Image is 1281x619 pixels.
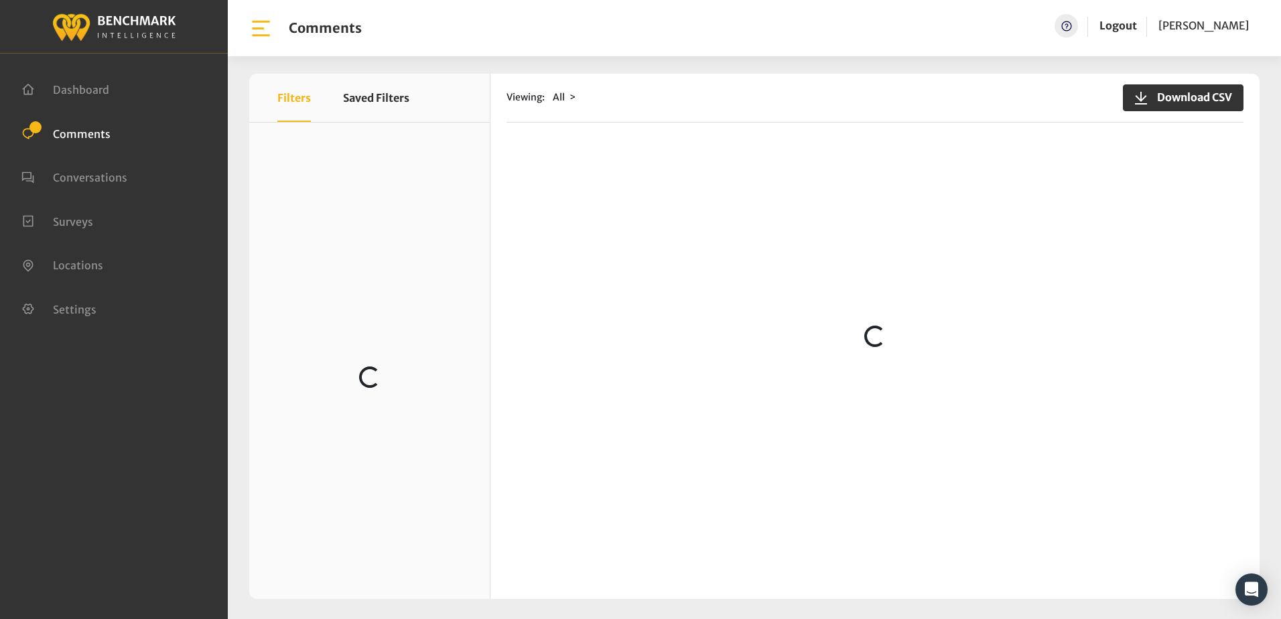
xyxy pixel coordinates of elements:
a: Conversations [21,169,127,183]
button: Download CSV [1123,84,1243,111]
span: Locations [53,259,103,272]
a: Logout [1099,19,1137,32]
div: Open Intercom Messenger [1235,573,1268,606]
h1: Comments [289,20,362,36]
span: Download CSV [1149,89,1232,105]
a: Settings [21,301,96,315]
a: Logout [1099,14,1137,38]
span: Comments [53,127,111,140]
span: Viewing: [507,90,545,105]
button: Saved Filters [343,74,409,122]
button: Filters [277,74,311,122]
img: bar [249,17,273,40]
span: Dashboard [53,83,109,96]
a: Dashboard [21,82,109,95]
span: Settings [53,302,96,316]
span: [PERSON_NAME] [1158,19,1249,32]
a: Surveys [21,214,93,227]
a: Comments [21,126,111,139]
span: Conversations [53,171,127,184]
span: All [553,91,565,103]
img: benchmark [52,10,176,43]
a: Locations [21,257,103,271]
span: Surveys [53,214,93,228]
a: [PERSON_NAME] [1158,14,1249,38]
